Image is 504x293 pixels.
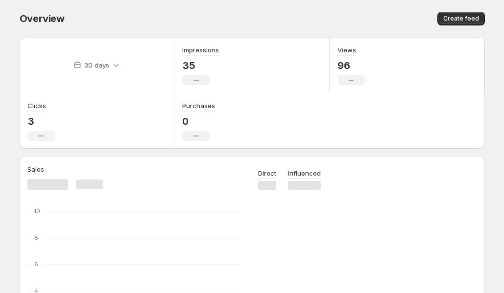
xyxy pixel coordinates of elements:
[84,60,109,70] p: 30 days
[288,168,321,178] p: Influenced
[258,168,276,178] p: Direct
[27,115,55,127] p: 3
[337,60,365,71] p: 96
[34,208,40,215] text: 10
[182,101,215,111] h3: Purchases
[182,60,219,71] p: 35
[34,234,38,241] text: 8
[182,115,215,127] p: 0
[27,101,46,111] h3: Clicks
[27,164,44,174] h3: Sales
[337,45,356,55] h3: Views
[443,15,479,23] span: Create feed
[34,261,38,268] text: 6
[182,45,219,55] h3: Impressions
[437,12,485,25] button: Create feed
[20,13,65,24] span: Overview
